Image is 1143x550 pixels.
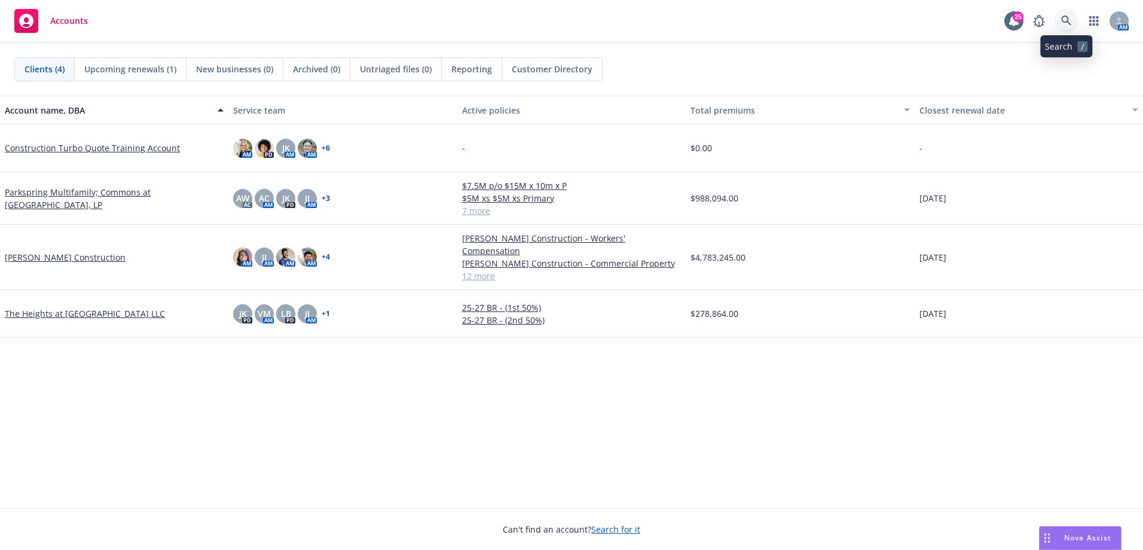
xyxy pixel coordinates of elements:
span: VM [258,307,271,320]
a: $7.5M p/o $15M x 10m x P [462,179,681,192]
span: $0.00 [690,142,712,154]
a: Parkspring Multifamily; Commons at [GEOGRAPHIC_DATA], LP [5,186,224,211]
span: Reporting [451,63,492,75]
span: [DATE] [919,251,946,264]
span: - [919,142,922,154]
a: 25-27 BR - (1st 50%) [462,301,681,314]
button: Active policies [457,96,686,124]
span: $988,094.00 [690,192,738,204]
span: JJ [305,307,310,320]
span: JJ [262,251,267,264]
span: AW [236,192,249,204]
span: New businesses (0) [196,63,273,75]
span: AC [259,192,270,204]
a: Accounts [10,4,93,38]
span: Untriaged files (0) [360,63,432,75]
img: photo [298,139,317,158]
span: [DATE] [919,307,946,320]
a: Report a Bug [1027,9,1051,33]
span: - [462,142,465,154]
a: + 3 [322,195,330,202]
img: photo [255,139,274,158]
a: Search [1055,9,1078,33]
div: Service team [233,104,452,117]
span: [DATE] [919,192,946,204]
img: photo [233,139,252,158]
div: Total premiums [690,104,896,117]
img: photo [276,247,295,267]
a: 7 more [462,204,681,217]
a: Switch app [1082,9,1106,33]
span: $4,783,245.00 [690,251,745,264]
span: Upcoming renewals (1) [84,63,176,75]
span: JK [282,142,290,154]
span: Nova Assist [1064,533,1111,543]
div: Closest renewal date [919,104,1125,117]
a: [PERSON_NAME] Construction [5,251,126,264]
button: Closest renewal date [915,96,1143,124]
div: Drag to move [1040,527,1055,549]
a: Construction Turbo Quote Training Account [5,142,180,154]
a: Search for it [591,524,640,535]
div: Account name, DBA [5,104,210,117]
span: Can't find an account? [503,523,640,536]
a: + 6 [322,145,330,152]
span: Customer Directory [512,63,592,75]
span: Clients (4) [25,63,65,75]
a: The Heights at [GEOGRAPHIC_DATA] LLC [5,307,165,320]
span: Accounts [50,16,88,26]
a: 12 more [462,270,681,282]
span: JJ [305,192,310,204]
a: $5M xs $5M xs Primary [462,192,681,204]
span: $278,864.00 [690,307,738,320]
a: 25-27 BR - (2nd 50%) [462,314,681,326]
a: + 1 [322,310,330,317]
img: photo [233,247,252,267]
span: JK [239,307,247,320]
span: Archived (0) [293,63,340,75]
button: Nova Assist [1039,526,1121,550]
span: JK [282,192,290,204]
button: Service team [228,96,457,124]
img: photo [298,247,317,267]
div: 25 [1013,11,1023,22]
a: [PERSON_NAME] Construction - Workers' Compensation [462,232,681,257]
a: + 4 [322,253,330,261]
span: LB [281,307,291,320]
button: Total premiums [686,96,914,124]
div: Active policies [462,104,681,117]
a: [PERSON_NAME] Construction - Commercial Property [462,257,681,270]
